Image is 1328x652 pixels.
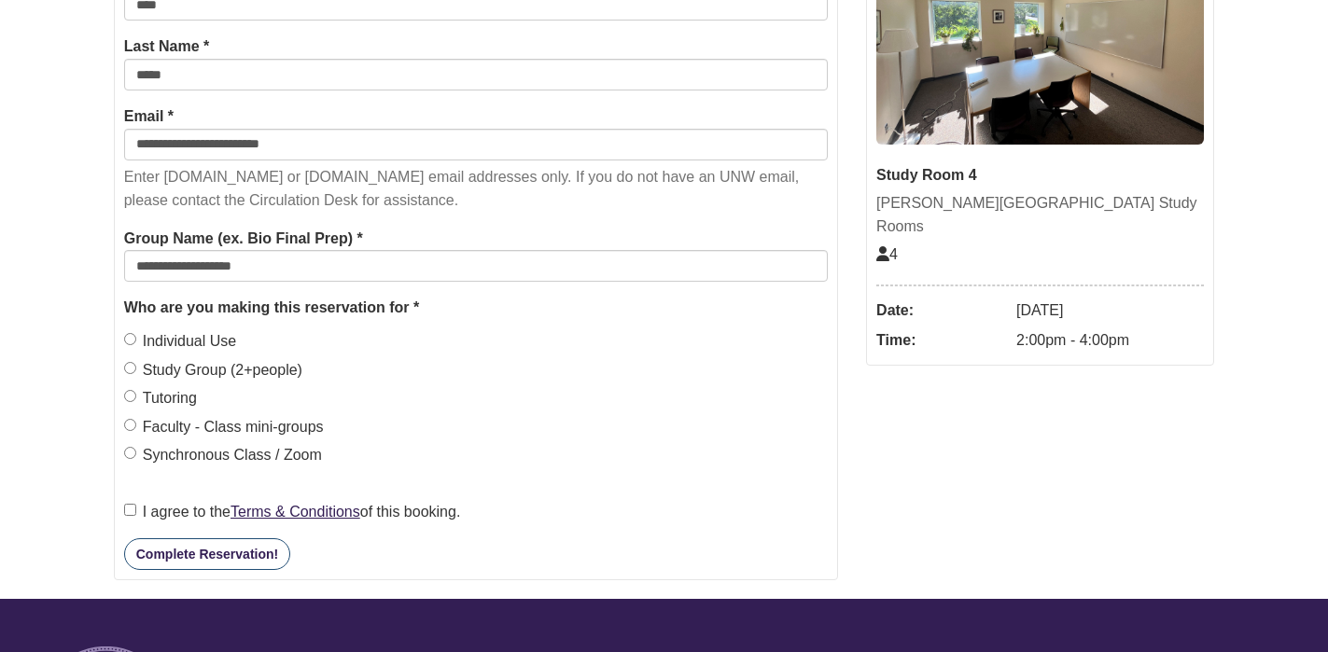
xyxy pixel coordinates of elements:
div: Study Room 4 [876,163,1204,187]
div: [PERSON_NAME][GEOGRAPHIC_DATA] Study Rooms [876,191,1204,239]
dd: [DATE] [1016,296,1204,326]
label: Individual Use [124,329,237,354]
input: I agree to theTerms & Conditionsof this booking. [124,504,136,516]
label: Last Name * [124,35,210,59]
input: Study Group (2+people) [124,362,136,374]
a: Terms & Conditions [231,504,360,520]
dd: 2:00pm - 4:00pm [1016,326,1204,355]
input: Faculty - Class mini-groups [124,419,136,431]
dt: Date: [876,296,1007,326]
p: Enter [DOMAIN_NAME] or [DOMAIN_NAME] email addresses only. If you do not have an UNW email, pleas... [124,165,828,213]
input: Tutoring [124,390,136,402]
span: The capacity of this space [876,246,898,262]
button: Complete Reservation! [124,538,290,570]
label: Group Name (ex. Bio Final Prep) * [124,227,363,251]
dt: Time: [876,326,1007,355]
label: Synchronous Class / Zoom [124,443,322,467]
label: Email * [124,104,174,129]
label: Faculty - Class mini-groups [124,415,324,439]
label: Tutoring [124,386,197,410]
input: Synchronous Class / Zoom [124,447,136,459]
input: Individual Use [124,333,136,345]
label: I agree to the of this booking. [124,500,461,524]
label: Study Group (2+people) [124,358,302,382]
legend: Who are you making this reservation for * [124,296,828,320]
